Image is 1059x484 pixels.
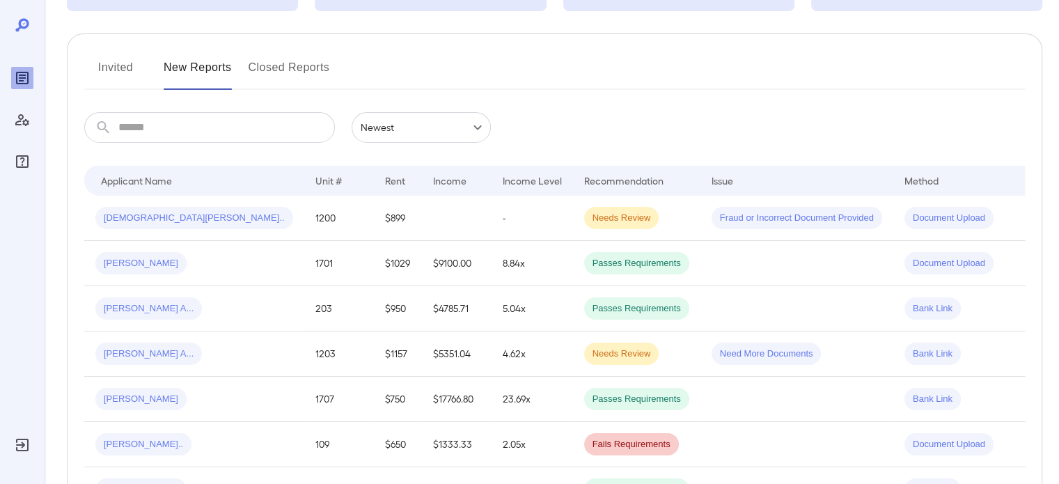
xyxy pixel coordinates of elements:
span: [PERSON_NAME] A... [95,348,202,361]
span: Document Upload [904,257,994,270]
span: Document Upload [904,438,994,451]
td: 8.84x [492,241,573,286]
td: $1333.33 [422,422,492,467]
td: - [492,196,573,241]
button: Invited [84,56,147,90]
div: Newest [352,112,491,143]
td: 203 [304,286,374,331]
span: Need More Documents [712,348,822,361]
span: Document Upload [904,212,994,225]
div: Log Out [11,434,33,456]
span: Passes Requirements [584,302,689,315]
span: Passes Requirements [584,257,689,270]
td: 1707 [304,377,374,422]
td: 1701 [304,241,374,286]
div: FAQ [11,150,33,173]
span: [PERSON_NAME].. [95,438,191,451]
span: Needs Review [584,212,659,225]
td: $650 [374,422,422,467]
button: Closed Reports [249,56,330,90]
div: Method [904,172,939,189]
td: $5351.04 [422,331,492,377]
span: [PERSON_NAME] A... [95,302,202,315]
td: $1029 [374,241,422,286]
span: [PERSON_NAME] [95,257,187,270]
div: Issue [712,172,734,189]
span: Bank Link [904,393,961,406]
td: $950 [374,286,422,331]
div: Rent [385,172,407,189]
td: 23.69x [492,377,573,422]
td: 1203 [304,331,374,377]
div: Manage Users [11,109,33,131]
td: $750 [374,377,422,422]
span: Bank Link [904,302,961,315]
td: $4785.71 [422,286,492,331]
span: Fails Requirements [584,438,679,451]
div: Reports [11,67,33,89]
td: $17766.80 [422,377,492,422]
td: $9100.00 [422,241,492,286]
td: 5.04x [492,286,573,331]
span: Bank Link [904,348,961,361]
td: 109 [304,422,374,467]
span: [DEMOGRAPHIC_DATA][PERSON_NAME].. [95,212,293,225]
button: New Reports [164,56,232,90]
td: 1200 [304,196,374,241]
td: 4.62x [492,331,573,377]
div: Income Level [503,172,562,189]
td: 2.05x [492,422,573,467]
td: $1157 [374,331,422,377]
div: Applicant Name [101,172,172,189]
div: Unit # [315,172,342,189]
span: Passes Requirements [584,393,689,406]
div: Income [433,172,466,189]
span: Fraud or Incorrect Document Provided [712,212,882,225]
td: $899 [374,196,422,241]
div: Recommendation [584,172,664,189]
span: [PERSON_NAME] [95,393,187,406]
span: Needs Review [584,348,659,361]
